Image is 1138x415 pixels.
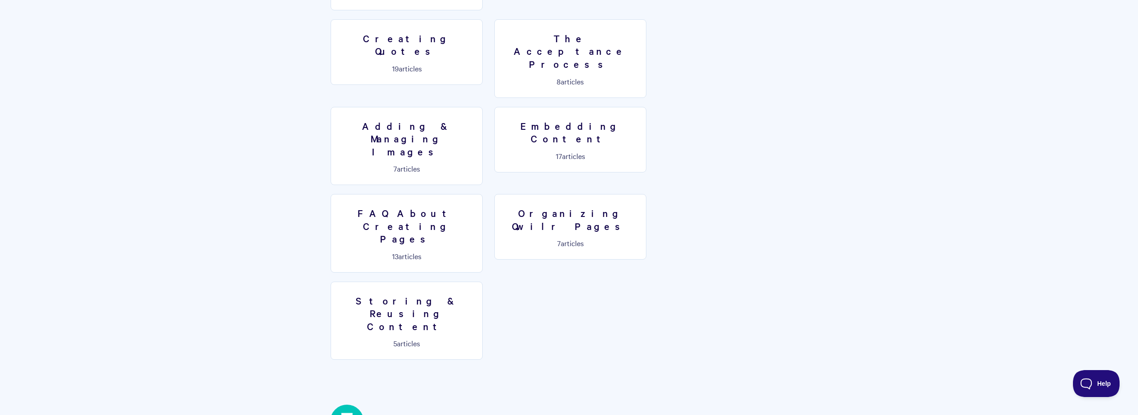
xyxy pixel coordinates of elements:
p: articles [500,77,641,85]
a: Embedding Content 17articles [494,107,646,172]
p: articles [336,252,477,260]
h3: Creating Quotes [336,32,477,57]
h3: FAQ About Creating Pages [336,207,477,245]
p: articles [500,239,641,247]
span: 17 [556,151,562,161]
span: 5 [393,338,397,348]
p: articles [336,339,477,347]
span: 7 [557,238,561,248]
p: articles [336,164,477,172]
a: The Acceptance Process 8articles [494,19,646,98]
h3: Organizing Qwilr Pages [500,207,641,232]
a: Creating Quotes 19articles [331,19,483,85]
span: 13 [392,251,398,261]
a: Storing & Reusing Content 5articles [331,282,483,360]
h3: Storing & Reusing Content [336,294,477,333]
a: Adding & Managing Images 7articles [331,107,483,185]
span: 19 [392,63,399,73]
p: articles [336,64,477,72]
h3: The Acceptance Process [500,32,641,71]
iframe: Toggle Customer Support [1073,370,1120,397]
span: 8 [557,76,561,86]
h3: Adding & Managing Images [336,119,477,158]
a: FAQ About Creating Pages 13articles [331,194,483,273]
h3: Embedding Content [500,119,641,145]
a: Organizing Qwilr Pages 7articles [494,194,646,260]
span: 7 [393,163,397,173]
p: articles [500,152,641,160]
